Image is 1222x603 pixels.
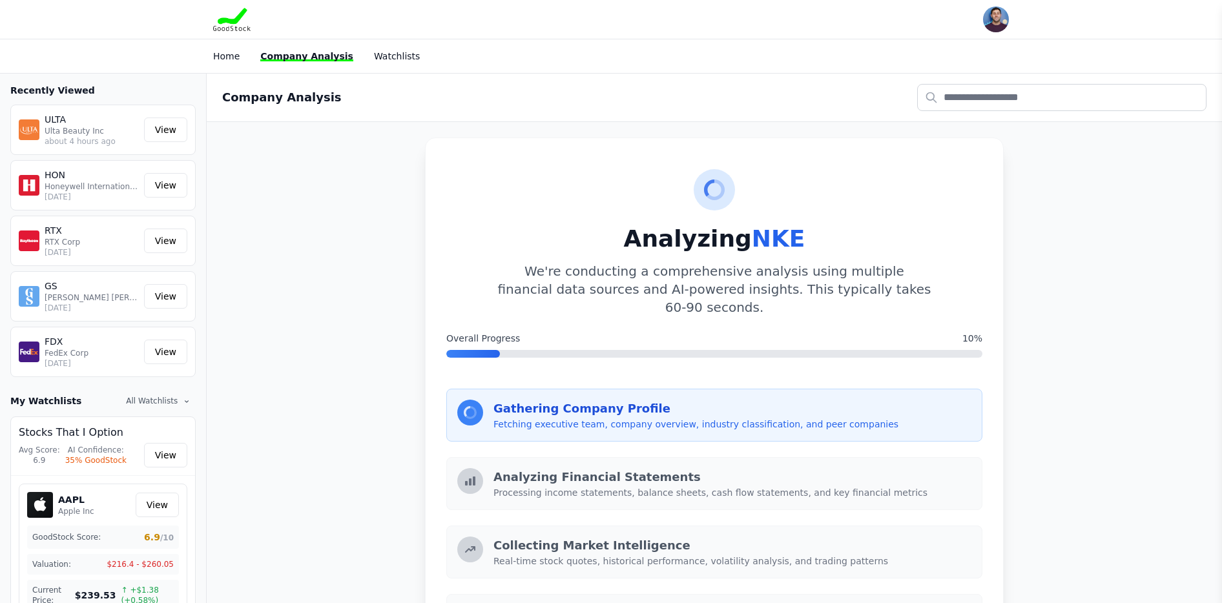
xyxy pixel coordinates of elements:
[75,589,116,602] span: $239.53
[446,226,982,252] h1: Analyzing
[58,493,94,506] h5: AAPL
[144,443,187,467] a: View
[32,559,71,569] span: Valuation:
[493,418,971,431] p: Fetching executive team, company overview, industry classification, and peer companies
[213,8,251,31] img: Goodstock Logo
[144,173,187,198] a: View
[45,303,139,313] p: [DATE]
[65,445,127,455] div: AI Confidence:
[213,51,240,61] a: Home
[19,342,39,362] img: FDX
[107,559,174,569] span: $216.4 - $260.05
[144,340,187,364] a: View
[126,396,178,405] span: All Watchlists
[10,394,81,407] h3: My Watchlists
[45,224,139,237] p: RTX
[45,237,139,247] p: RTX Corp
[19,445,60,455] div: Avg Score:
[45,181,139,192] p: Honeywell International Inc
[45,136,139,147] p: about 4 hours ago
[493,468,971,486] h3: Analyzing Financial Statements
[45,169,139,181] p: HON
[983,6,1009,32] img: user photo
[45,126,139,136] p: Ulta Beauty Inc
[19,425,187,440] h4: Stocks That I Option
[19,175,39,196] img: HON
[160,533,174,542] span: /10
[65,455,127,465] div: 35% GoodStock
[144,531,174,544] span: 6.9
[19,230,39,251] img: RTX
[45,192,139,202] p: [DATE]
[45,358,139,369] p: [DATE]
[45,113,139,126] p: ULTA
[222,88,342,107] h2: Company Analysis
[497,262,931,316] p: We're conducting a comprehensive analysis using multiple financial data sources and AI-powered in...
[27,492,53,518] img: AAPL
[45,348,139,358] p: FedEx Corp
[962,332,982,345] span: 10%
[144,229,187,253] a: View
[45,247,139,258] p: [DATE]
[19,455,60,465] div: 6.9
[144,284,187,309] a: View
[58,506,94,516] p: Apple Inc
[136,493,179,517] a: View
[144,118,187,142] a: View
[493,400,971,418] h3: Gathering Company Profile
[10,84,196,97] h3: Recently Viewed
[493,486,971,499] p: Processing income statements, balance sheets, cash flow statements, and key financial metrics
[45,292,139,303] p: [PERSON_NAME] [PERSON_NAME] Group Inc
[19,286,39,307] img: GS
[121,393,196,409] button: All Watchlists
[493,555,971,567] p: Real-time stock quotes, historical performance, volatility analysis, and trading patterns
[19,119,39,140] img: ULTA
[260,51,353,61] a: Company Analysis
[32,532,101,542] span: GoodStock Score:
[45,280,139,292] p: GS
[752,225,805,252] span: NKE
[374,51,420,61] a: Watchlists
[446,332,520,345] span: Overall Progress
[493,537,971,555] h3: Collecting Market Intelligence
[45,335,139,348] p: FDX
